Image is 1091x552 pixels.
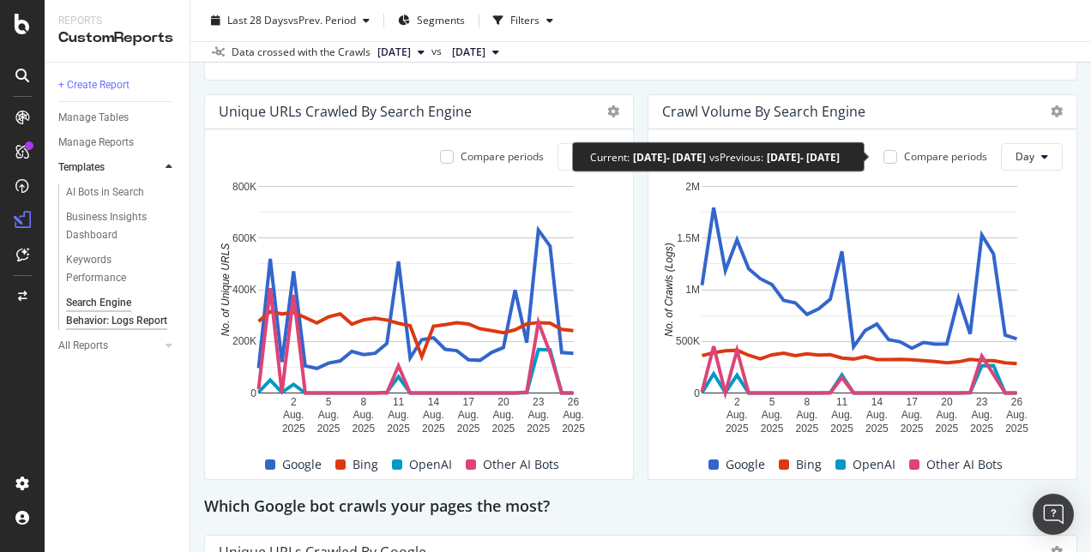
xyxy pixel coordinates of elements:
[1006,409,1028,421] text: Aug.
[388,409,409,421] text: Aug.
[906,396,918,408] text: 17
[904,149,987,164] div: Compare periods
[219,177,613,436] svg: A chart.
[1033,494,1074,535] div: Open Intercom Messenger
[458,409,479,421] text: Aug.
[510,13,539,27] div: Filters
[232,45,371,60] div: Data crossed with the Crawls
[288,13,356,27] span: vs Prev. Period
[694,387,700,399] text: 0
[66,294,178,330] a: Search Engine Behavior: Logs Report
[204,494,1077,521] div: Which Google bot crawls your pages the most?
[417,13,465,27] span: Segments
[452,45,485,60] span: 2025 Jul. 29th
[795,423,818,435] text: 2025
[353,409,374,421] text: Aug.
[562,423,585,435] text: 2025
[533,396,545,408] text: 23
[318,409,340,421] text: Aug.
[831,409,853,421] text: Aug.
[1016,149,1034,164] span: Day
[360,396,366,408] text: 8
[901,423,924,435] text: 2025
[66,208,165,244] div: Business Insights Dashboard
[901,409,923,421] text: Aug.
[282,454,322,475] span: Google
[937,409,958,421] text: Aug.
[865,423,889,435] text: 2025
[726,409,748,421] text: Aug.
[936,423,959,435] text: 2025
[283,409,304,421] text: Aug.
[726,454,765,475] span: Google
[836,396,848,408] text: 11
[941,396,953,408] text: 20
[66,208,178,244] a: Business Insights Dashboard
[497,396,509,408] text: 20
[1001,143,1063,171] button: Day
[662,177,1057,436] svg: A chart.
[431,44,445,59] span: vs
[282,423,305,435] text: 2025
[796,454,822,475] span: Bing
[66,183,178,201] a: AI Bots in Search
[804,396,810,408] text: 8
[291,396,297,408] text: 2
[976,396,988,408] text: 23
[866,409,888,421] text: Aug.
[445,42,506,63] button: [DATE]
[377,45,411,60] span: 2025 Aug. 19th
[204,7,377,34] button: Last 28 DaysvsPrev. Period
[648,94,1077,480] div: Crawl Volume By Search EngineCompare periodsDayA chart.GoogleBingOpenAIOther AI Bots
[527,423,550,435] text: 2025
[391,7,472,34] button: Segments
[371,42,431,63] button: [DATE]
[563,409,584,421] text: Aug.
[423,409,444,421] text: Aug.
[58,134,178,152] a: Manage Reports
[66,183,144,201] div: AI Bots in Search
[66,294,167,330] div: Search Engine Behavior: Logs Report
[232,181,256,193] text: 800K
[492,423,515,435] text: 2025
[220,243,232,336] text: No. of Unique URLS
[1005,423,1028,435] text: 2025
[58,159,105,177] div: Templates
[58,28,176,48] div: CustomReports
[677,232,700,244] text: 1.5M
[66,251,162,287] div: Keywords Performance
[232,284,256,296] text: 400K
[486,7,560,34] button: Filters
[58,76,130,94] div: + Create Report
[633,150,706,165] div: [DATE] - [DATE]
[204,494,550,521] h2: Which Google bot crawls your pages the most?
[926,454,1003,475] span: Other AI Bots
[762,409,783,421] text: Aug.
[676,335,700,347] text: 500K
[232,335,256,347] text: 200K
[58,14,176,28] div: Reports
[462,396,474,408] text: 17
[317,423,341,435] text: 2025
[662,103,865,120] div: Crawl Volume By Search Engine
[58,337,160,355] a: All Reports
[871,396,883,408] text: 14
[590,150,630,165] div: Current:
[830,423,853,435] text: 2025
[971,409,992,421] text: Aug.
[227,13,288,27] span: Last 28 Days
[352,423,375,435] text: 2025
[204,94,634,480] div: Unique URLs Crawled By Search EngineCompare periodsDayA chart.GoogleBingOpenAIOther AI Bots
[663,243,675,336] text: No. of Crawls (Logs)
[685,284,700,296] text: 1M
[796,409,817,421] text: Aug.
[558,143,619,171] button: Day
[761,423,784,435] text: 2025
[769,396,775,408] text: 5
[58,109,178,127] a: Manage Tables
[58,134,134,152] div: Manage Reports
[58,159,160,177] a: Templates
[422,423,445,435] text: 2025
[685,181,700,193] text: 2M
